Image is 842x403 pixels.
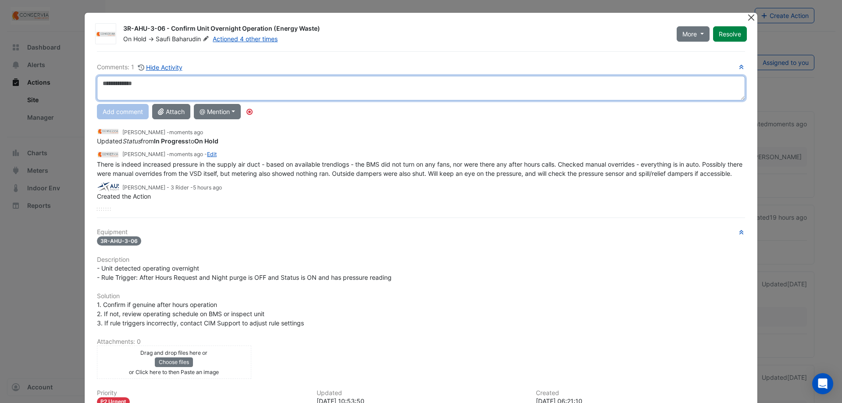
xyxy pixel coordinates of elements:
small: [PERSON_NAME] - 3 Rider - [122,184,222,192]
span: Updated from to [97,137,218,145]
span: Created the Action [97,193,151,200]
h6: Priority [97,389,306,397]
img: Australis Facilities Management [97,182,119,192]
button: Attach [152,104,190,119]
img: Conservia [97,150,119,159]
span: More [682,29,697,39]
button: Hide Activity [138,62,183,72]
small: [PERSON_NAME] - - [122,150,217,158]
small: [PERSON_NAME] - [122,128,203,136]
small: or Click here to then Paste an image [129,369,219,375]
strong: In Progress [154,137,189,145]
span: There is indeed increased pressure in the supply air duct - based on available trendlogs - the BM... [97,160,744,177]
h6: Solution [97,292,745,300]
small: Drag and drop files here or [140,350,207,356]
span: 1. Confirm if genuine after hours operation 2. If not, review operating schedule on BMS or inspec... [97,301,304,327]
h6: Updated [317,389,526,397]
span: On Hold [123,35,146,43]
button: Close [746,13,756,22]
span: Saufi [156,35,170,43]
span: 2025-10-09 10:53:50 [169,129,203,136]
button: More [677,26,710,42]
h6: Description [97,256,745,264]
strong: On Hold [194,137,218,145]
h6: Created [536,389,745,397]
h6: Attachments: 0 [97,338,745,346]
button: @ Mention [194,104,241,119]
div: 3R-AHU-3-06 - Confirm Unit Overnight Operation (Energy Waste) [123,24,666,35]
span: - Unit detected operating overnight - Rule Trigger: After Hours Request and Night purge is OFF an... [97,264,392,281]
a: Edit [207,151,217,157]
span: Baharudin [172,35,211,43]
div: Tooltip anchor [246,108,253,116]
button: Resolve [713,26,747,42]
img: Conservia [97,127,119,136]
div: Comments: 1 [97,62,183,72]
a: Actioned 4 other times [213,35,278,43]
img: Conservia [96,30,116,39]
button: Choose files [155,357,193,367]
h6: Equipment [97,228,745,236]
span: -> [148,35,154,43]
span: 3R-AHU-3-06 [97,236,141,246]
div: Open Intercom Messenger [812,373,833,394]
span: 2025-10-09 10:53:46 [169,151,203,157]
span: 2025-10-09 06:21:10 [193,184,222,191]
em: Status [122,137,141,145]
